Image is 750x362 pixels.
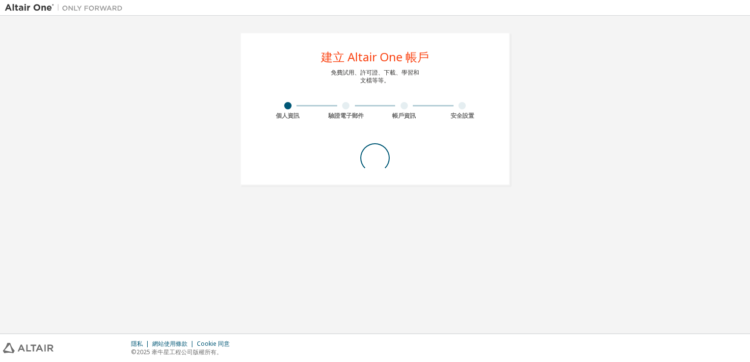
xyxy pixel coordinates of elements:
[259,112,317,120] div: 個人資訊
[375,112,433,120] div: 帳戶資訊
[317,112,375,120] div: 驗證電子郵件
[331,69,419,84] div: 免費試用、許可證、下載、學習和 文檔等等。
[321,51,429,63] div: 建立 Altair One 帳戶
[5,3,128,13] img: Altair One
[152,340,197,348] div: 網站使用條款
[3,343,54,353] img: altair_logo.svg
[197,340,236,348] div: Cookie 同意
[136,348,222,356] font: 2025 牽牛星工程公司版權所有。
[131,340,152,348] div: 隱私
[433,112,492,120] div: 安全設置
[131,348,236,356] p: ©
